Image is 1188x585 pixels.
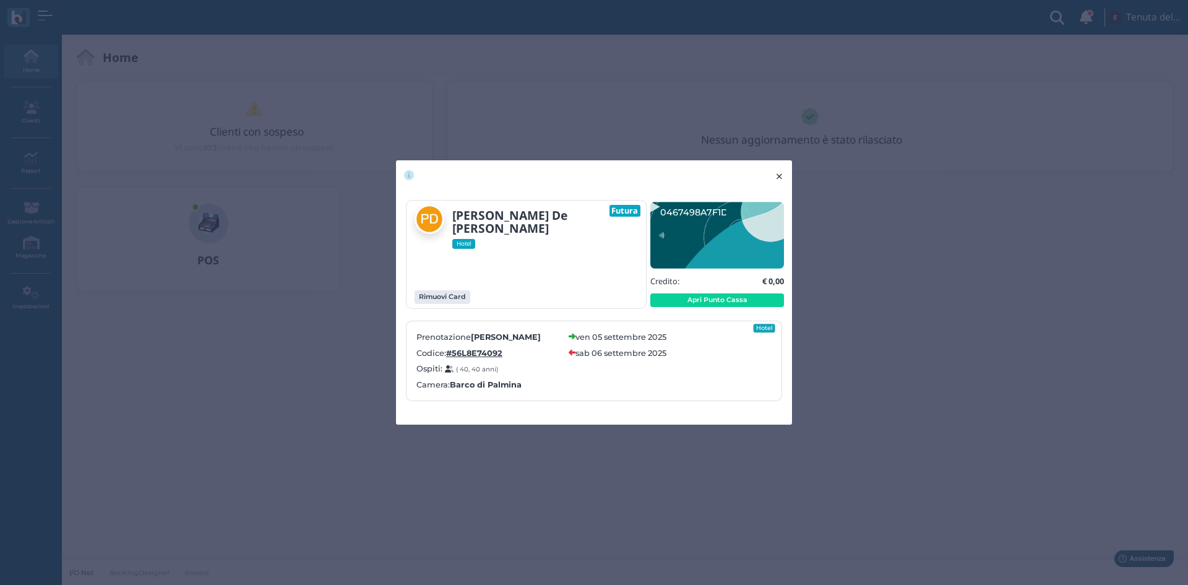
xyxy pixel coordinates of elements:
a: [PERSON_NAME] De [PERSON_NAME] Hotel [415,204,638,249]
button: Rimuovi Card [415,290,470,304]
label: Prenotazione [416,331,561,343]
span: Assistenza [37,10,82,19]
span: × [775,168,784,184]
text: 0467498A7F1D91 [660,207,737,218]
b: [PERSON_NAME] [471,332,541,342]
b: Futura [611,205,638,216]
span: Hotel [452,239,476,249]
img: Pietro Davide De Paola [415,204,444,234]
b: € 0,00 [762,275,784,287]
button: Apri Punto Cassa [650,293,784,307]
h5: Credito: [650,277,679,285]
b: [PERSON_NAME] De [PERSON_NAME] [452,207,567,236]
label: ven 05 settembre 2025 [575,331,666,343]
div: Hotel [754,324,775,332]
